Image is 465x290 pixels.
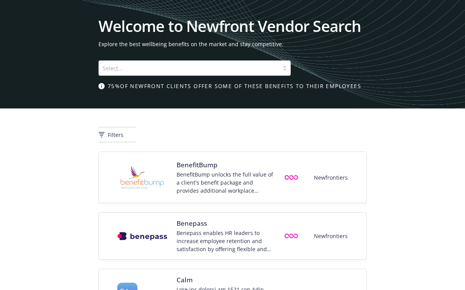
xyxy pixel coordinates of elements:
div: Benepass enables HR leaders to increase employee retention and satisfaction by offering flexible ... [177,229,273,253]
button: Filters [98,127,136,142]
span: Benepass [177,219,273,228]
div: BenefitBump unlocks the full value of a client's benefit package and provides additional workplac... [177,170,273,195]
img: Vendor logo for Benepass [117,232,167,240]
span: Newfrontiers [314,232,348,240]
img: Vendor logo for BenefitBump [117,158,167,197]
span: Filters [108,131,123,139]
span: Explore the best wellbeing benefits on the market and stay competitive. [98,40,367,48]
span: Calm [177,275,273,285]
span: 75% of Newfront clients offer some of these benefits to their employees [108,82,361,90]
span: Newfrontiers [314,173,348,182]
span: BenefitBump [177,160,273,170]
h1: Welcome to Newfront Vendor Search [98,18,367,34]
